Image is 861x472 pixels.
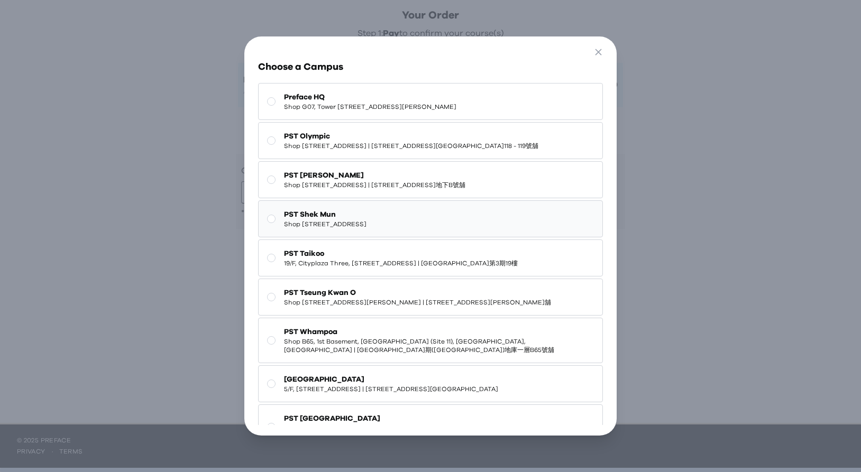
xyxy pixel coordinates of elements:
[284,385,498,393] span: 5/F, [STREET_ADDRESS] | [STREET_ADDRESS][GEOGRAPHIC_DATA]
[258,239,603,276] button: PST Taikoo19/F, Cityplaza Three, [STREET_ADDRESS] | [GEOGRAPHIC_DATA]第3期19樓
[284,259,518,267] span: 19/F, Cityplaza Three, [STREET_ADDRESS] | [GEOGRAPHIC_DATA]第3期19樓
[258,122,603,159] button: PST OlympicShop [STREET_ADDRESS] | [STREET_ADDRESS][GEOGRAPHIC_DATA]118 - 119號舖
[284,181,465,189] span: Shop [STREET_ADDRESS] | [STREET_ADDRESS]地下B號舖
[284,248,518,259] span: PST Taikoo
[284,424,594,441] span: Em [GEOGRAPHIC_DATA], [STREET_ADDRESS][GEOGRAPHIC_DATA] | [STREET_ADDRESS][GEOGRAPHIC_DATA]地下及閣樓S座
[284,142,538,150] span: Shop [STREET_ADDRESS] | [STREET_ADDRESS][GEOGRAPHIC_DATA]118 - 119號舖
[284,413,594,424] span: PST [GEOGRAPHIC_DATA]
[284,170,465,181] span: PST [PERSON_NAME]
[258,200,603,237] button: PST Shek MunShop [STREET_ADDRESS]
[284,288,551,298] span: PST Tseung Kwan O
[258,318,603,363] button: PST WhampoaShop B65, 1st Basement, [GEOGRAPHIC_DATA] (Site 11), [GEOGRAPHIC_DATA], [GEOGRAPHIC_DA...
[284,298,551,307] span: Shop [STREET_ADDRESS][PERSON_NAME] | [STREET_ADDRESS][PERSON_NAME]舖
[258,60,603,75] h3: Choose a Campus
[284,374,498,385] span: [GEOGRAPHIC_DATA]
[284,103,456,111] span: Shop G07, Tower [STREET_ADDRESS][PERSON_NAME]
[284,220,367,228] span: Shop [STREET_ADDRESS]
[258,404,603,450] button: PST [GEOGRAPHIC_DATA]Em [GEOGRAPHIC_DATA], [STREET_ADDRESS][GEOGRAPHIC_DATA] | [STREET_ADDRESS][G...
[284,337,594,354] span: Shop B65, 1st Basement, [GEOGRAPHIC_DATA] (Site 11), [GEOGRAPHIC_DATA], [GEOGRAPHIC_DATA] | [GEOG...
[284,209,367,220] span: PST Shek Mun
[284,327,594,337] span: PST Whampoa
[258,365,603,402] button: [GEOGRAPHIC_DATA]5/F, [STREET_ADDRESS] | [STREET_ADDRESS][GEOGRAPHIC_DATA]
[258,161,603,198] button: PST [PERSON_NAME]Shop [STREET_ADDRESS] | [STREET_ADDRESS]地下B號舖
[258,279,603,316] button: PST Tseung Kwan OShop [STREET_ADDRESS][PERSON_NAME] | [STREET_ADDRESS][PERSON_NAME]舖
[284,131,538,142] span: PST Olympic
[284,92,456,103] span: Preface HQ
[258,83,603,120] button: Preface HQShop G07, Tower [STREET_ADDRESS][PERSON_NAME]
